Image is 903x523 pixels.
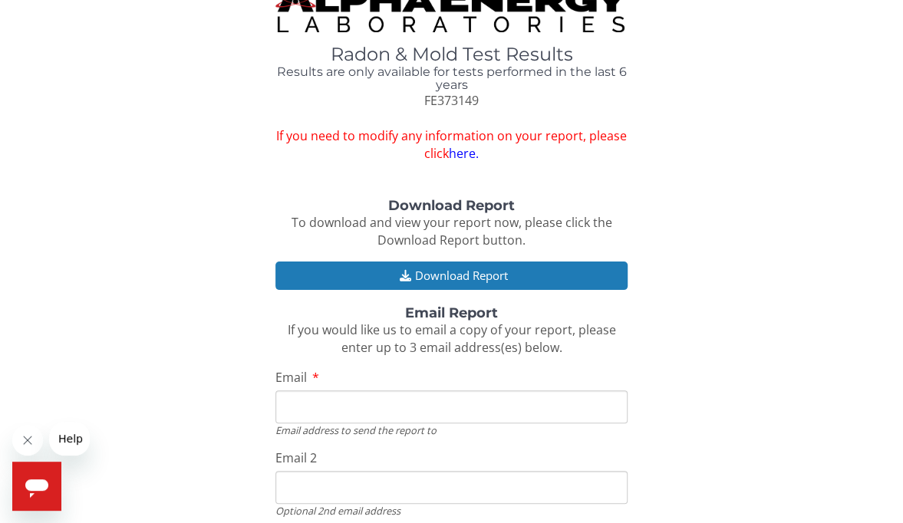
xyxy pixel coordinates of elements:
a: here. [449,145,479,162]
h1: Radon & Mold Test Results [275,44,628,64]
span: Email 2 [275,449,317,466]
iframe: Button to launch messaging window [12,462,61,511]
div: Email address to send the report to [275,423,628,437]
span: Email [275,369,307,386]
iframe: Message from company [49,422,90,456]
span: If you would like us to email a copy of your report, please enter up to 3 email address(es) below. [287,321,615,356]
button: Download Report [275,261,628,290]
iframe: Close message [12,425,43,456]
div: Optional 2nd email address [275,504,628,518]
span: If you need to modify any information on your report, please click [275,127,628,163]
strong: Download Report [388,197,515,214]
span: FE373149 [424,92,479,109]
h4: Results are only available for tests performed in the last 6 years [275,65,628,92]
strong: Email Report [405,304,498,321]
span: To download and view your report now, please click the Download Report button. [291,214,611,248]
